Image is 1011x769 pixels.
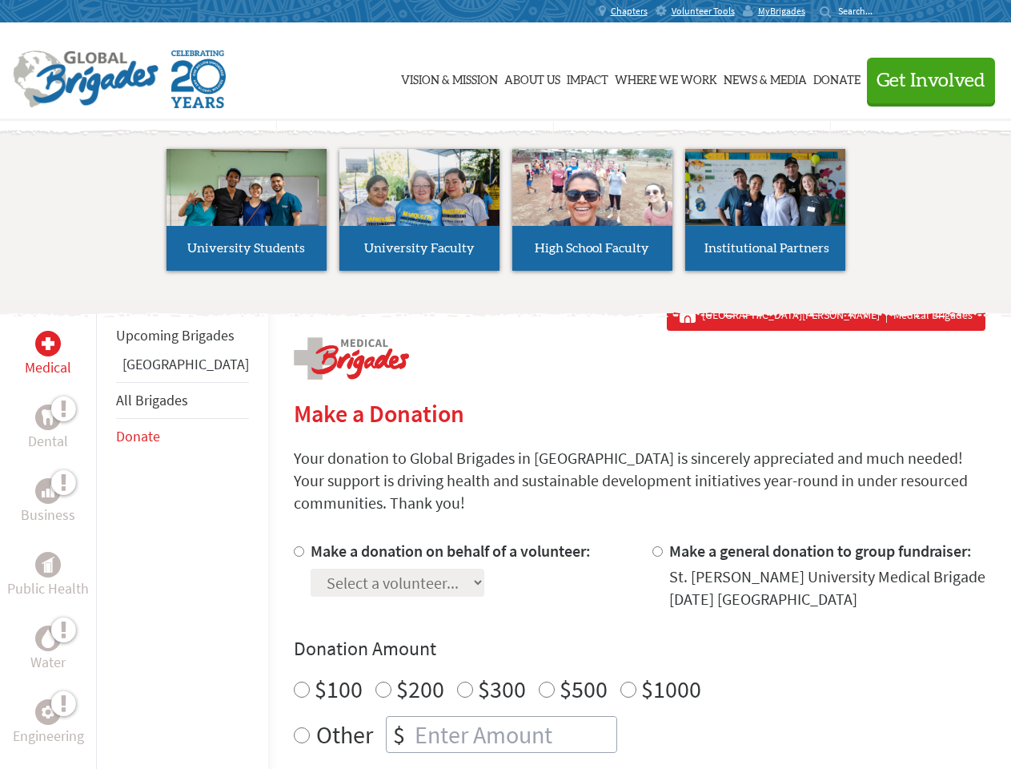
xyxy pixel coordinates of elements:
[42,706,54,719] img: Engineering
[758,5,805,18] span: MyBrigades
[611,5,648,18] span: Chapters
[35,699,61,725] div: Engineering
[724,38,807,118] a: News & Media
[13,725,84,747] p: Engineering
[116,419,249,454] li: Donate
[838,5,884,17] input: Search...
[116,391,188,409] a: All Brigades
[685,149,845,256] img: menu_brigades_submenu_4.jpg
[339,149,499,271] a: University Faculty
[877,71,985,91] span: Get Involved
[25,356,71,379] p: Medical
[7,552,89,600] a: Public HealthPublic Health
[116,353,249,382] li: Greece
[387,717,411,752] div: $
[25,331,71,379] a: MedicalMedical
[42,557,54,573] img: Public Health
[166,149,327,256] img: menu_brigades_submenu_1.jpg
[478,674,526,704] label: $300
[116,427,160,445] a: Donate
[704,242,829,255] span: Institutional Partners
[339,149,499,256] img: menu_brigades_submenu_2.jpg
[116,326,235,344] a: Upcoming Brigades
[401,38,498,118] a: Vision & Mission
[30,651,66,674] p: Water
[42,409,54,425] img: Dental
[21,504,75,526] p: Business
[641,674,701,704] label: $1000
[685,149,845,271] a: Institutional Partners
[294,399,985,428] h2: Make a Donation
[504,38,560,118] a: About Us
[7,578,89,600] p: Public Health
[35,478,61,504] div: Business
[867,58,995,103] button: Get Involved
[315,674,363,704] label: $100
[35,405,61,430] div: Dental
[30,626,66,674] a: WaterWater
[35,552,61,578] div: Public Health
[28,430,68,453] p: Dental
[567,38,608,118] a: Impact
[35,331,61,356] div: Medical
[294,337,409,380] img: logo-medical.png
[560,674,608,704] label: $500
[316,716,373,753] label: Other
[42,337,54,350] img: Medical
[364,242,475,255] span: University Faculty
[171,50,226,108] img: Global Brigades Celebrating 20 Years
[512,149,672,271] a: High School Faculty
[615,38,717,118] a: Where We Work
[813,38,861,118] a: Donate
[294,636,985,662] h4: Donation Amount
[311,541,591,561] label: Make a donation on behalf of a volunteer:
[294,447,985,514] p: Your donation to Global Brigades in [GEOGRAPHIC_DATA] is sincerely appreciated and much needed! Y...
[166,149,327,271] a: University Students
[21,478,75,526] a: BusinessBusiness
[122,355,249,373] a: [GEOGRAPHIC_DATA]
[512,149,672,227] img: menu_brigades_submenu_3.jpg
[411,717,616,752] input: Enter Amount
[116,382,249,419] li: All Brigades
[116,318,249,353] li: Upcoming Brigades
[396,674,444,704] label: $200
[35,626,61,651] div: Water
[669,541,972,561] label: Make a general donation to group fundraiser:
[42,629,54,647] img: Water
[13,50,158,108] img: Global Brigades Logo
[187,242,305,255] span: University Students
[672,5,735,18] span: Volunteer Tools
[42,485,54,497] img: Business
[28,405,68,453] a: DentalDental
[535,242,649,255] span: High School Faculty
[13,699,84,747] a: EngineeringEngineering
[669,566,985,610] div: St. [PERSON_NAME] University Medical Brigade [DATE] [GEOGRAPHIC_DATA]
